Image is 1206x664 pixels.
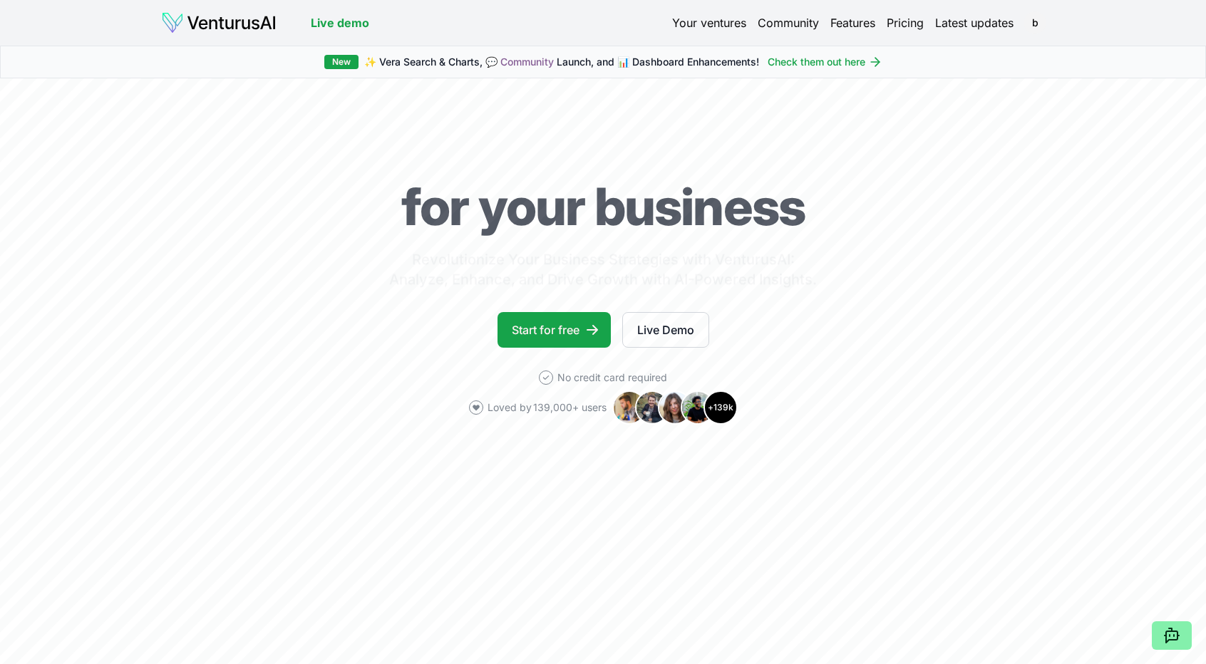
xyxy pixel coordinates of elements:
img: Avatar 3 [658,390,692,425]
a: Features [830,14,875,31]
a: Check them out here [768,55,882,69]
img: logo [161,11,277,34]
a: Live demo [311,14,369,31]
button: b [1025,13,1045,33]
a: Your ventures [672,14,746,31]
span: b [1024,11,1046,34]
a: Community [500,56,554,68]
span: ✨ Vera Search & Charts, 💬 Launch, and 📊 Dashboard Enhancements! [364,55,759,69]
a: Latest updates [935,14,1014,31]
a: Community [758,14,819,31]
img: Avatar 1 [612,390,646,425]
img: Avatar 4 [681,390,715,425]
div: New [324,55,359,69]
a: Pricing [887,14,924,31]
a: Live Demo [622,312,709,348]
img: Avatar 2 [635,390,669,425]
a: Start for free [498,312,611,348]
